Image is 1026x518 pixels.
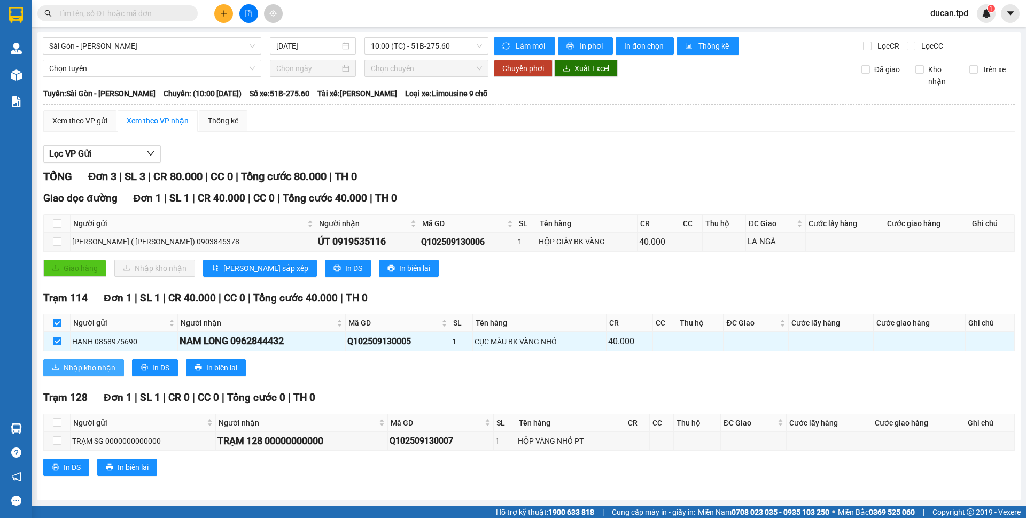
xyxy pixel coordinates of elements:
[24,75,77,84] span: thuận CMND:
[832,510,835,514] span: ⚪️
[516,215,537,233] th: SL
[494,60,553,77] button: Chuyển phơi
[450,314,473,332] th: SL
[537,215,638,233] th: Tên hàng
[11,423,22,434] img: warehouse-icon
[317,88,397,99] span: Tài xế: [PERSON_NAME]
[119,5,142,13] span: [DATE]
[419,233,516,251] td: Q102509130006
[42,49,121,60] span: PHIẾU GỬI HÀNG
[838,506,915,518] span: Miền Bắc
[348,317,439,329] span: Mã GD
[212,264,219,273] span: sort-ascending
[52,115,107,127] div: Xem theo VP gửi
[140,391,160,404] span: SL 1
[347,335,448,348] div: Q102509130005
[390,434,492,447] div: Q102509130007
[72,236,314,248] div: [PERSON_NAME] ( [PERSON_NAME]) 0903845378
[548,508,594,516] strong: 1900 633 818
[602,506,604,518] span: |
[703,215,746,233] th: Thu hộ
[475,336,604,347] div: CỤC MÀU BK VÀNG NHỎ
[11,471,21,482] span: notification
[574,63,609,74] span: Xuất Excel
[698,506,829,518] span: Miền Nam
[192,192,195,204] span: |
[989,5,993,12] span: 1
[276,40,340,52] input: 13/09/2025
[293,391,315,404] span: TH 0
[264,4,283,23] button: aim
[88,170,116,183] span: Đơn 3
[638,215,681,233] th: CR
[224,292,245,304] span: CC 0
[72,336,176,347] div: HẠNH 0858975690
[19,5,72,13] span: ĐQ2509130010
[164,192,167,204] span: |
[148,170,151,183] span: |
[580,40,604,52] span: In phơi
[325,260,371,277] button: printerIn DS
[98,5,118,13] span: 10:54
[11,496,21,506] span: message
[518,435,623,447] div: HỘP VÀNG NHỎ PT
[874,314,966,332] th: Cước giao hàng
[52,463,59,472] span: printer
[494,414,516,432] th: SL
[211,170,233,183] span: CC 0
[391,417,483,429] span: Mã GD
[624,40,665,52] span: In đơn chọn
[135,391,137,404] span: |
[205,170,208,183] span: |
[319,218,408,229] span: Người nhận
[966,314,1015,332] th: Ghi chú
[335,170,357,183] span: TH 0
[685,42,694,51] span: bar-chart
[245,10,252,17] span: file-add
[140,292,160,304] span: SL 1
[114,260,195,277] button: downloadNhập kho nhận
[982,9,991,18] img: icon-new-feature
[164,88,242,99] span: Chuyến: (10:00 [DATE])
[277,192,280,204] span: |
[276,63,340,74] input: Chọn ngày
[269,10,277,17] span: aim
[220,10,228,17] span: plus
[34,62,127,74] span: Trạm 114 ->
[219,417,377,429] span: Người nhận
[181,317,335,329] span: Người nhận
[405,88,487,99] span: Loại xe: Limousine 9 chỗ
[566,42,576,51] span: printer
[516,414,625,432] th: Tên hàng
[502,42,511,51] span: sync
[554,60,618,77] button: downloadXuất Excel
[236,170,238,183] span: |
[59,7,185,19] input: Tìm tên, số ĐT hoặc mã đơn
[49,60,255,76] span: Chọn tuyến
[379,260,439,277] button: printerIn biên lai
[345,262,362,274] span: In DS
[163,391,166,404] span: |
[495,435,514,447] div: 1
[43,145,161,163] button: Lọc VP Gửi
[73,317,167,329] span: Người gửi
[168,391,190,404] span: CR 0
[558,37,613,55] button: printerIn phơi
[253,192,275,204] span: CC 0
[496,506,594,518] span: Hỗ trợ kỹ thuật:
[219,292,221,304] span: |
[639,235,679,249] div: 40.000
[3,75,77,84] strong: N.gửi:
[789,314,874,332] th: Cước lấy hàng
[340,292,343,304] span: |
[422,218,505,229] span: Mã GD
[104,391,132,404] span: Đơn 1
[787,414,872,432] th: Cước lấy hàng
[132,359,178,376] button: printerIn DS
[329,170,332,183] span: |
[119,170,122,183] span: |
[239,4,258,23] button: file-add
[922,6,977,20] span: ducan.tpd
[152,362,169,374] span: In DS
[104,292,132,304] span: Đơn 1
